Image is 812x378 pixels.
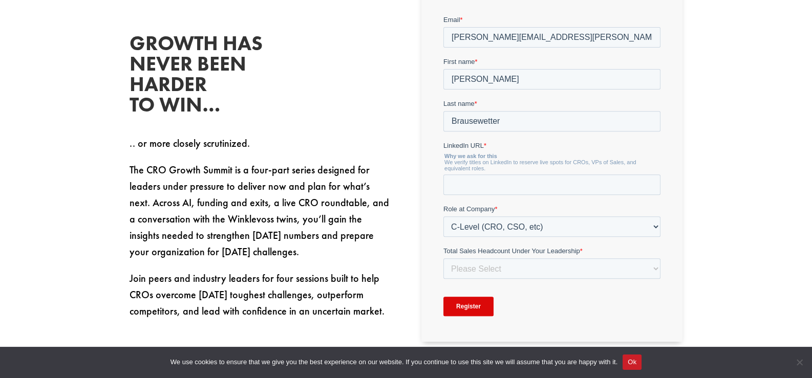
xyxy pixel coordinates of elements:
span: We use cookies to ensure that we give you the best experience on our website. If you continue to ... [170,357,617,367]
span: The CRO Growth Summit is a four-part series designed for leaders under pressure to deliver now an... [130,163,389,258]
h2: Growth has never been harder to win… [130,33,283,120]
button: Ok [623,354,642,370]
span: Join peers and industry leaders for four sessions built to help CROs overcome [DATE] toughest cha... [130,272,384,318]
span: .. or more closely scrutinized. [130,137,250,150]
iframe: Form 0 [443,15,660,325]
span: No [794,357,804,367]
